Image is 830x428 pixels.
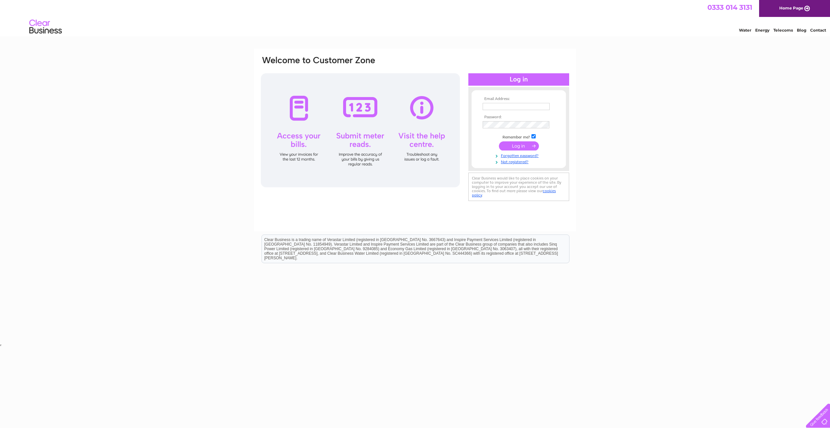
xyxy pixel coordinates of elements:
a: 0333 014 3131 [707,3,752,11]
td: Remember me? [481,133,556,140]
a: cookies policy [472,189,556,197]
a: Contact [810,28,826,33]
a: Forgotten password? [483,152,556,158]
input: Submit [499,141,539,150]
img: logo.png [29,17,62,37]
div: Clear Business would like to place cookies on your computer to improve your experience of the sit... [468,173,569,201]
th: Email Address: [481,97,556,101]
a: Telecoms [773,28,793,33]
th: Password: [481,115,556,120]
a: Energy [755,28,770,33]
a: Blog [797,28,806,33]
div: Clear Business is a trading name of Verastar Limited (registered in [GEOGRAPHIC_DATA] No. 3667643... [262,4,569,32]
a: Not registered? [483,158,556,164]
a: Water [739,28,751,33]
